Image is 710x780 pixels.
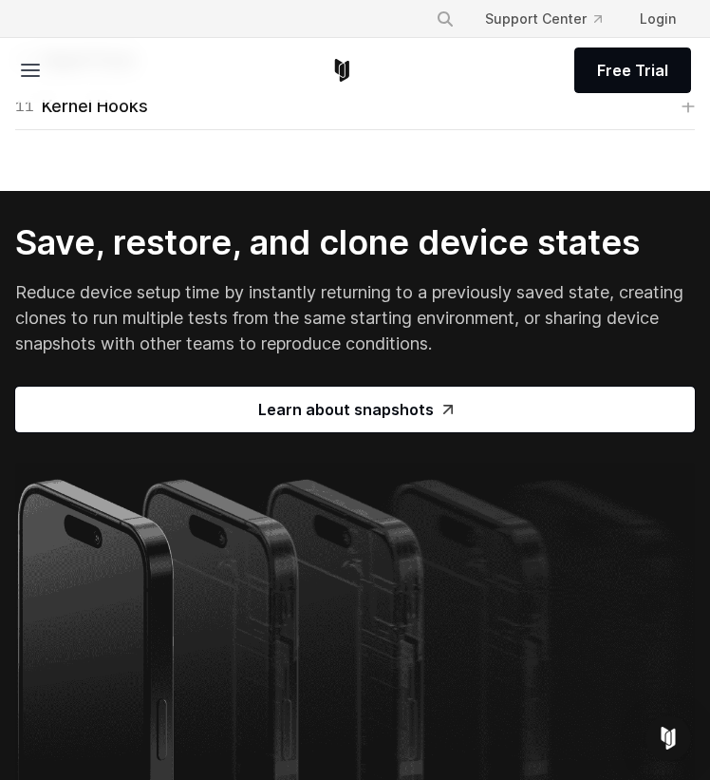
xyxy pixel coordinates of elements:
span: Free Trial [597,59,668,82]
a: Free Trial [574,48,691,93]
div: Navigation Menu [420,2,691,36]
a: Login [625,2,691,36]
span: Learn about snapshots [38,398,672,421]
div: Open Intercom Messenger [645,715,691,761]
a: 11Kernel Hooks [15,93,695,120]
a: Support Center [470,2,617,36]
a: Corellium Home [330,59,354,82]
div: Kernel Hooks [15,93,148,120]
span: 11 [15,93,34,120]
button: Search [428,2,462,36]
h2: Save, restore, and clone device states [15,221,695,264]
a: Learn about snapshots [15,387,695,432]
p: Reduce device setup time by instantly returning to a previously saved state, creating clones to r... [15,279,695,356]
